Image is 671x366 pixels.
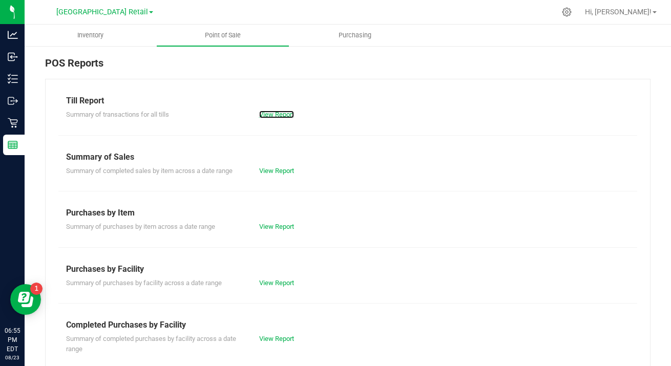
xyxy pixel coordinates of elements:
a: Inventory [25,25,157,46]
div: Purchases by Item [66,207,630,219]
span: Purchasing [325,31,385,40]
span: Summary of completed sales by item across a date range [66,167,233,175]
span: Inventory [64,31,117,40]
inline-svg: Inbound [8,52,18,62]
span: Summary of purchases by facility across a date range [66,279,222,287]
div: Summary of Sales [66,151,630,163]
a: View Report [259,279,294,287]
inline-svg: Outbound [8,96,18,106]
a: View Report [259,167,294,175]
inline-svg: Analytics [8,30,18,40]
inline-svg: Reports [8,140,18,150]
a: Point of Sale [157,25,289,46]
span: Summary of purchases by item across a date range [66,223,215,230]
p: 06:55 PM EDT [5,326,20,354]
p: 08/23 [5,354,20,361]
div: Till Report [66,95,630,107]
div: Manage settings [560,7,573,17]
inline-svg: Retail [8,118,18,128]
div: Completed Purchases by Facility [66,319,630,331]
div: POS Reports [45,55,651,79]
span: Summary of transactions for all tills [66,111,169,118]
a: View Report [259,111,294,118]
a: View Report [259,335,294,342]
a: Purchasing [289,25,421,46]
iframe: Resource center [10,284,41,315]
div: Purchases by Facility [66,263,630,275]
inline-svg: Inventory [8,74,18,84]
span: [GEOGRAPHIC_DATA] Retail [56,8,148,16]
span: Hi, [PERSON_NAME]! [585,8,652,16]
a: View Report [259,223,294,230]
span: Summary of completed purchases by facility across a date range [66,335,236,353]
iframe: Resource center unread badge [30,283,43,295]
span: Point of Sale [191,31,255,40]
